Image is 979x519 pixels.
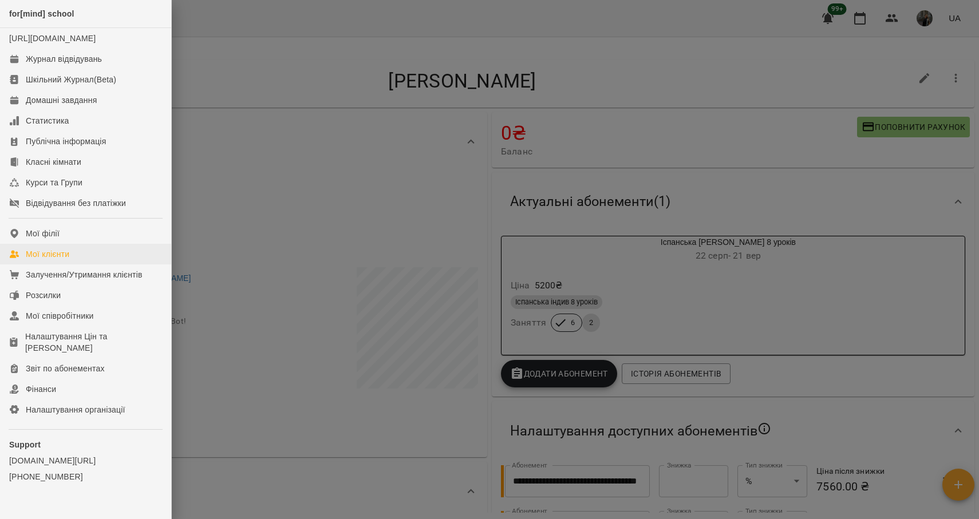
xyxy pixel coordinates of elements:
[26,197,126,209] div: Відвідування без платіжки
[26,115,69,126] div: Статистика
[26,310,94,322] div: Мої співробітники
[9,439,162,450] p: Support
[26,94,97,106] div: Домашні завдання
[26,383,56,395] div: Фінанси
[9,34,96,43] a: [URL][DOMAIN_NAME]
[26,228,60,239] div: Мої філії
[9,9,74,18] span: for[mind] school
[9,455,162,466] a: [DOMAIN_NAME][URL]
[25,331,162,354] div: Налаштування Цін та [PERSON_NAME]
[26,156,81,168] div: Класні кімнати
[26,290,61,301] div: Розсилки
[26,177,82,188] div: Курси та Групи
[26,269,143,280] div: Залучення/Утримання клієнтів
[26,53,102,65] div: Журнал відвідувань
[26,363,105,374] div: Звіт по абонементах
[26,74,116,85] div: Шкільний Журнал(Beta)
[26,136,106,147] div: Публічна інформація
[26,404,125,415] div: Налаштування організації
[26,248,69,260] div: Мої клієнти
[9,471,162,482] a: [PHONE_NUMBER]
